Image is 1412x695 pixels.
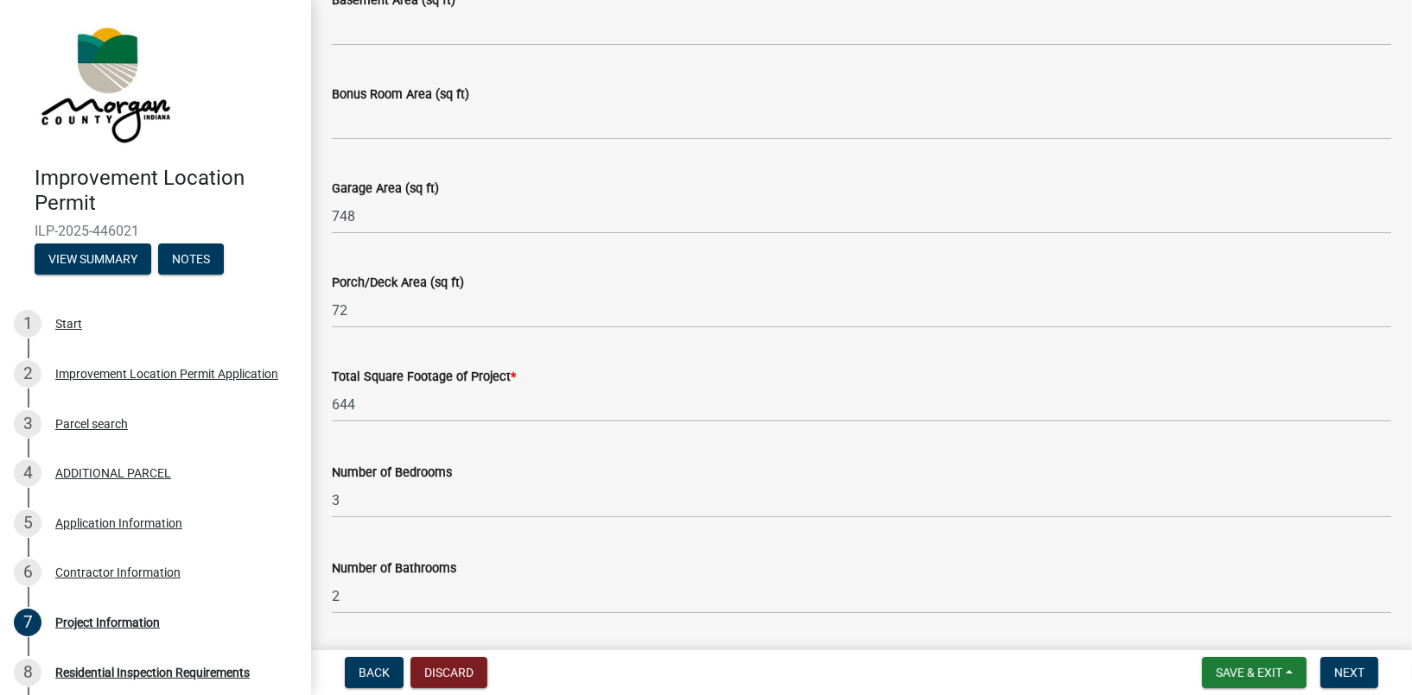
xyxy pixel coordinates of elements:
[332,183,439,195] label: Garage Area (sq ft)
[35,18,174,148] img: Morgan County, Indiana
[55,517,182,529] div: Application Information
[55,467,171,479] div: ADDITIONAL PARCEL
[1216,666,1282,679] span: Save & Exit
[35,166,297,216] h4: Improvement Location Permit
[55,566,181,578] div: Contractor Information
[1202,657,1307,688] button: Save & Exit
[14,509,41,537] div: 5
[332,371,516,383] label: Total Square Footage of Project
[55,418,128,430] div: Parcel search
[35,253,151,267] wm-modal-confirm: Summary
[1334,666,1364,679] span: Next
[35,243,151,275] button: View Summary
[14,559,41,586] div: 6
[332,277,464,289] label: Porch/Deck Area (sq ft)
[14,410,41,438] div: 3
[1320,657,1378,688] button: Next
[332,563,456,575] label: Number of Bathrooms
[55,318,82,330] div: Start
[410,657,487,688] button: Discard
[14,310,41,338] div: 1
[14,609,41,636] div: 7
[14,659,41,686] div: 8
[14,459,41,487] div: 4
[14,360,41,388] div: 2
[55,616,160,629] div: Project Information
[345,657,404,688] button: Back
[55,667,250,679] div: Residential Inspection Requirements
[332,467,452,479] label: Number of Bedrooms
[332,89,469,101] label: Bonus Room Area (sq ft)
[158,243,224,275] button: Notes
[359,666,390,679] span: Back
[35,223,277,239] span: ILP-2025-446021
[55,368,278,380] div: Improvement Location Permit Application
[158,253,224,267] wm-modal-confirm: Notes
